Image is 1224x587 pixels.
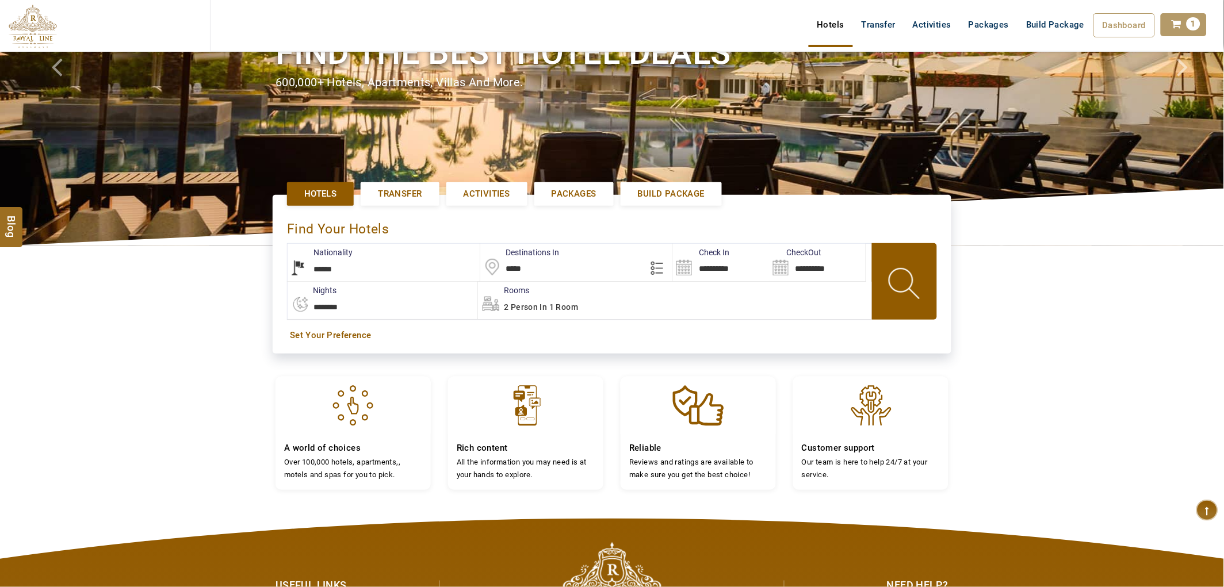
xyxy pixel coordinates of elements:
input: Search [770,244,866,281]
label: Destinations In [480,247,560,258]
a: 1 [1161,13,1207,36]
span: Build Package [638,188,705,200]
a: Build Package [1018,13,1093,36]
label: Check In [673,247,729,258]
span: 1 [1187,17,1200,30]
div: 600,000+ hotels, apartments, villas and more. [276,74,948,91]
label: Nationality [288,247,353,258]
span: Activities [464,188,510,200]
a: Transfer [361,182,439,206]
label: Rooms [478,285,529,296]
a: Packages [534,182,614,206]
a: Build Package [621,182,722,206]
span: 2 Person in 1 Room [504,302,578,312]
input: Search [673,244,769,281]
a: Activities [904,13,960,36]
div: Find Your Hotels [287,209,937,243]
span: Dashboard [1103,20,1146,30]
h4: Reliable [629,443,767,454]
h4: A world of choices [284,443,422,454]
a: Set Your Preference [290,329,934,342]
h4: Rich content [457,443,595,454]
a: Packages [960,13,1018,36]
span: Transfer [378,188,422,200]
img: The Royal Line Holidays [9,5,57,48]
a: Activities [446,182,527,206]
span: Blog [4,216,19,226]
label: nights [287,285,336,296]
a: Hotels [809,13,853,36]
label: CheckOut [770,247,822,258]
p: All the information you may need is at your hands to explore. [457,456,595,481]
p: Our team is here to help 24/7 at your service. [802,456,940,481]
p: Reviews and ratings are available to make sure you get the best choice! [629,456,767,481]
h4: Customer support [802,443,940,454]
a: Hotels [287,182,354,206]
span: Packages [552,188,596,200]
a: Transfer [853,13,904,36]
span: Hotels [304,188,336,200]
p: Over 100,000 hotels, apartments,, motels and spas for you to pick. [284,456,422,481]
